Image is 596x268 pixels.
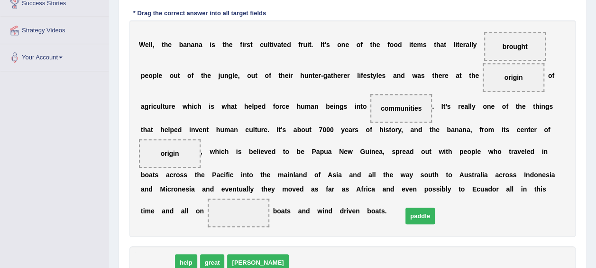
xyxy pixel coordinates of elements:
[151,41,153,48] b: l
[247,41,250,48] b: s
[298,41,301,48] b: f
[254,103,258,110] b: p
[381,105,422,112] span: communities
[147,126,151,134] b: a
[194,41,199,48] b: n
[275,103,279,110] b: o
[475,72,479,79] b: e
[282,126,286,134] b: s
[326,103,330,110] b: b
[250,41,253,48] b: t
[337,72,341,79] b: e
[188,103,192,110] b: h
[297,126,301,134] b: b
[483,103,487,110] b: o
[195,126,199,134] b: v
[322,126,326,134] b: 0
[431,126,436,134] b: h
[341,72,343,79] b: r
[245,126,249,134] b: c
[255,126,257,134] b: t
[468,103,470,110] b: l
[464,103,468,110] b: a
[264,126,267,134] b: e
[201,72,203,79] b: t
[156,72,158,79] b: l
[343,103,347,110] b: s
[282,103,285,110] b: c
[207,126,209,134] b: t
[307,41,309,48] b: i
[430,126,432,134] b: t
[432,72,434,79] b: t
[285,103,289,110] b: e
[373,72,376,79] b: y
[504,74,523,81] span: origin
[463,41,466,48] b: r
[0,44,109,68] a: Your Account
[382,72,385,79] b: s
[469,41,471,48] b: l
[345,126,348,134] b: e
[216,126,220,134] b: h
[319,126,322,134] b: 7
[539,103,541,110] b: i
[199,41,202,48] b: a
[552,72,554,79] b: f
[168,41,172,48] b: e
[244,41,247,48] b: r
[483,63,544,92] span: Drop target
[324,41,326,48] b: '
[265,72,269,79] b: o
[148,103,151,110] b: r
[255,72,257,79] b: t
[414,126,418,134] b: n
[460,103,464,110] b: e
[301,41,303,48] b: r
[153,103,157,110] b: c
[278,126,281,134] b: t
[522,103,526,110] b: e
[202,126,207,134] b: n
[187,41,191,48] b: n
[487,103,491,110] b: n
[191,41,195,48] b: a
[311,41,313,48] b: .
[441,103,443,110] b: I
[357,72,359,79] b: l
[234,72,238,79] b: e
[247,72,251,79] b: o
[224,126,230,134] b: m
[541,103,545,110] b: n
[357,41,361,48] b: o
[390,41,394,48] b: o
[158,72,162,79] b: e
[251,72,256,79] b: u
[156,103,161,110] b: u
[458,126,462,134] b: a
[363,72,367,79] b: e
[343,72,347,79] b: e
[288,72,290,79] b: i
[290,72,293,79] b: r
[145,72,148,79] b: e
[322,41,325,48] b: t
[330,126,334,134] b: 0
[440,41,444,48] b: a
[296,103,301,110] b: h
[308,72,312,79] b: n
[359,72,361,79] b: i
[169,103,171,110] b: r
[453,41,455,48] b: l
[549,103,553,110] b: s
[355,126,358,134] b: s
[278,72,281,79] b: t
[503,43,528,50] span: brought
[434,72,439,79] b: h
[145,41,149,48] b: e
[210,41,211,48] b: i
[311,103,314,110] b: a
[370,41,372,48] b: t
[179,41,183,48] b: b
[447,126,451,134] b: b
